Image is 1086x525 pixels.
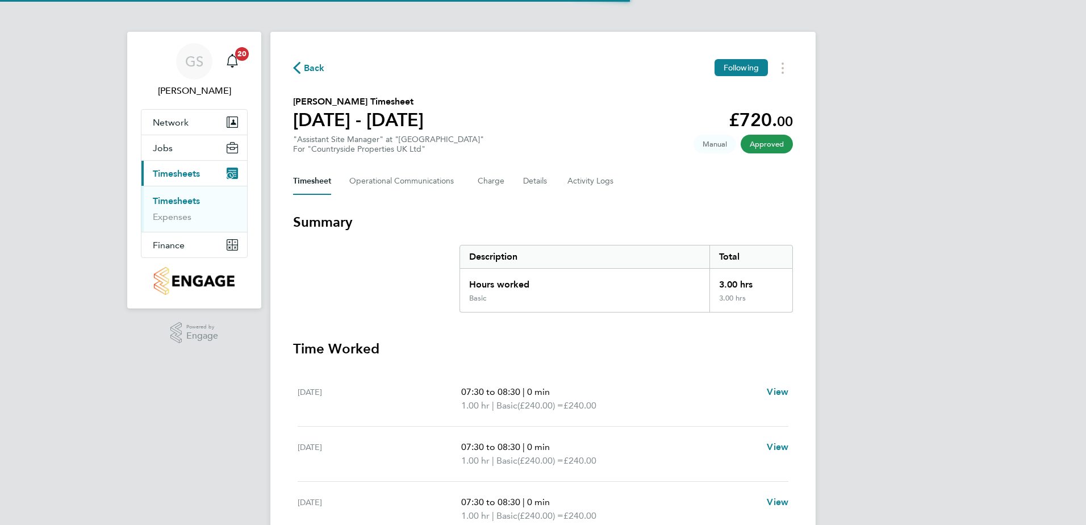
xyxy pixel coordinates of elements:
a: View [767,385,788,399]
span: Powered by [186,322,218,332]
a: View [767,495,788,509]
span: Basic [496,399,517,413]
span: | [492,400,494,411]
span: 0 min [527,386,550,397]
span: GS [185,54,203,69]
app-decimal: £720. [729,109,793,131]
span: View [767,497,788,507]
span: £240.00 [563,455,596,466]
span: (£240.00) = [517,400,563,411]
button: Operational Communications [349,168,460,195]
button: Charge [478,168,505,195]
img: countryside-properties-logo-retina.png [154,267,234,295]
span: Back [304,61,325,75]
span: 0 min [527,441,550,452]
span: View [767,441,788,452]
span: Basic [496,454,517,468]
span: (£240.00) = [517,455,563,466]
span: Engage [186,331,218,341]
a: Expenses [153,211,191,222]
button: Finance [141,232,247,257]
div: "Assistant Site Manager" at "[GEOGRAPHIC_DATA]" [293,135,484,154]
div: Summary [460,245,793,312]
div: Description [460,245,709,268]
a: View [767,440,788,454]
button: Back [293,61,325,75]
button: Activity Logs [567,168,615,195]
div: Basic [469,294,486,303]
span: View [767,386,788,397]
span: | [523,497,525,507]
span: Following [724,63,759,73]
div: Timesheets [141,186,247,232]
span: | [492,455,494,466]
h3: Time Worked [293,340,793,358]
span: Network [153,117,189,128]
button: Following [715,59,768,76]
span: Jobs [153,143,173,153]
div: 3.00 hrs [709,294,792,312]
button: Jobs [141,135,247,160]
button: Network [141,110,247,135]
span: | [492,510,494,521]
div: Total [709,245,792,268]
div: 3.00 hrs [709,269,792,294]
span: This timesheet has been approved. [741,135,793,153]
span: | [523,386,525,397]
span: £240.00 [563,510,596,521]
button: Details [523,168,549,195]
nav: Main navigation [127,32,261,309]
span: 1.00 hr [461,510,490,521]
button: Timesheets Menu [772,59,793,77]
span: Timesheets [153,168,200,179]
a: Timesheets [153,195,200,206]
a: Go to home page [141,267,248,295]
a: 20 [221,43,244,80]
span: | [523,441,525,452]
div: [DATE] [298,385,461,413]
span: 00 [777,113,793,130]
span: 20 [235,47,249,61]
h1: [DATE] - [DATE] [293,109,424,131]
span: 0 min [527,497,550,507]
h3: Summary [293,213,793,231]
span: (£240.00) = [517,510,563,521]
div: Hours worked [460,269,709,294]
div: [DATE] [298,495,461,523]
button: Timesheet [293,168,331,195]
span: 07:30 to 08:30 [461,497,520,507]
span: 07:30 to 08:30 [461,386,520,397]
span: 1.00 hr [461,455,490,466]
div: [DATE] [298,440,461,468]
div: For "Countryside Properties UK Ltd" [293,144,484,154]
a: GS[PERSON_NAME] [141,43,248,98]
span: Gurraj Singh [141,84,248,98]
button: Timesheets [141,161,247,186]
span: Finance [153,240,185,251]
span: 1.00 hr [461,400,490,411]
span: Basic [496,509,517,523]
span: 07:30 to 08:30 [461,441,520,452]
span: This timesheet was manually created. [694,135,736,153]
h2: [PERSON_NAME] Timesheet [293,95,424,109]
a: Powered byEngage [170,322,219,344]
span: £240.00 [563,400,596,411]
